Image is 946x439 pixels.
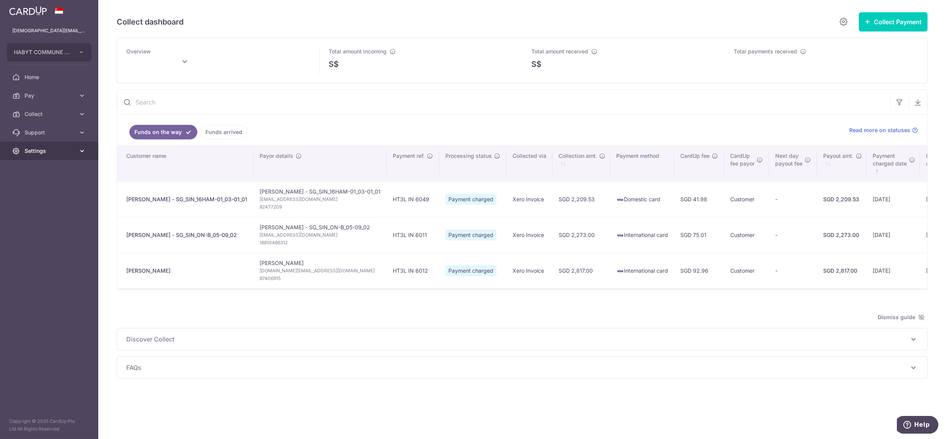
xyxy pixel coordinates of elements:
[867,181,920,217] td: [DATE]
[724,217,769,253] td: Customer
[14,48,71,56] span: HABYT COMMUNE SINGAPORE 1 PTE LTD
[260,203,380,211] span: 82477209
[126,363,918,372] p: FAQs
[610,146,674,181] th: Payment method
[25,147,75,155] span: Settings
[506,181,552,217] td: Xero Invoice
[329,48,387,55] span: Total amount incoming
[17,5,33,12] span: Help
[873,152,907,167] span: Payment charged date
[616,196,624,204] img: visa-sm-192604c4577d2d35970c8ed26b86981c2741ebd56154ab54ad91a526f0f24972.png
[610,181,674,217] td: Domestic card
[769,217,817,253] td: -
[129,125,197,139] a: Funds on the way
[387,181,439,217] td: HT3L IN 6049
[769,146,817,181] th: Next daypayout fee
[867,146,920,181] th: Paymentcharged date : activate to sort column ascending
[674,146,724,181] th: CardUp fee
[616,267,624,275] img: visa-sm-192604c4577d2d35970c8ed26b86981c2741ebd56154ab54ad91a526f0f24972.png
[445,265,496,276] span: Payment charged
[12,27,86,35] p: [DEMOGRAPHIC_DATA][EMAIL_ADDRESS][DOMAIN_NAME]
[775,152,802,167] span: Next day payout fee
[126,335,918,344] p: Discover Collect
[674,253,724,288] td: SGD 92.96
[7,43,91,61] button: HABYT COMMUNE SINGAPORE 1 PTE LTD
[25,73,75,81] span: Home
[559,152,597,160] span: Collection amt.
[260,195,380,203] span: [EMAIL_ADDRESS][DOMAIN_NAME]
[253,253,387,288] td: [PERSON_NAME]
[897,416,938,435] iframe: Opens a widget where you can find more information
[126,231,247,239] div: [PERSON_NAME] - SG_SIN_ON-B_05-09_02
[674,181,724,217] td: SGD 41.98
[506,217,552,253] td: Xero Invoice
[849,126,910,134] span: Read more on statuses
[445,194,496,205] span: Payment charged
[859,12,928,31] button: Collect Payment
[680,152,709,160] span: CardUp fee
[126,335,909,344] span: Discover Collect
[200,125,247,139] a: Funds arrived
[552,181,610,217] td: SGD 2,209.53
[253,217,387,253] td: [PERSON_NAME] - SG_SIN_ON-B_05-09_02
[734,48,797,55] span: Total payments received
[445,230,496,240] span: Payment charged
[823,231,860,239] div: SGD 2,273.00
[387,146,439,181] th: Payment ref.
[117,146,253,181] th: Customer name
[769,253,817,288] td: -
[552,146,610,181] th: Collection amt. : activate to sort column ascending
[253,181,387,217] td: [PERSON_NAME] - SG_SIN_16HAM-01_03-01_01
[616,232,624,239] img: visa-sm-192604c4577d2d35970c8ed26b86981c2741ebd56154ab54ad91a526f0f24972.png
[823,195,860,203] div: SGD 2,209.53
[9,6,47,15] img: CardUp
[117,16,184,28] h5: Collect dashboard
[506,146,552,181] th: Collected via
[724,181,769,217] td: Customer
[25,92,75,99] span: Pay
[552,253,610,288] td: SGD 2,817.00
[329,58,339,70] span: S$
[724,146,769,181] th: CardUpfee payor
[126,195,247,203] div: [PERSON_NAME] - SG_SIN_16HAM-01_03-01_01
[445,152,492,160] span: Processing status
[867,217,920,253] td: [DATE]
[260,267,380,275] span: [DOMAIN_NAME][EMAIL_ADDRESS][DOMAIN_NAME]
[610,253,674,288] td: International card
[387,217,439,253] td: HT3L IN 6011
[260,152,293,160] span: Payor details
[849,126,918,134] a: Read more on statuses
[823,267,860,275] div: SGD 2,817.00
[531,48,588,55] span: Total amount received
[724,253,769,288] td: Customer
[552,217,610,253] td: SGD 2,273.00
[531,58,541,70] span: S$
[439,146,506,181] th: Processing status
[260,231,380,239] span: [EMAIL_ADDRESS][DOMAIN_NAME]
[730,152,754,167] span: CardUp fee payor
[117,90,890,114] input: Search
[674,217,724,253] td: SGD 75.01
[387,253,439,288] td: HT3L IN 6012
[25,129,75,136] span: Support
[25,110,75,118] span: Collect
[823,152,853,160] span: Payout amt.
[126,363,909,372] span: FAQs
[769,181,817,217] td: -
[260,275,380,282] span: 87406915
[867,253,920,288] td: [DATE]
[126,267,247,275] div: [PERSON_NAME]
[260,239,380,247] span: 18810466312
[253,146,387,181] th: Payor details
[126,48,151,55] span: Overview
[610,217,674,253] td: International card
[506,253,552,288] td: Xero Invoice
[878,313,925,322] span: Dismiss guide
[393,152,425,160] span: Payment ref.
[817,146,867,181] th: Payout amt. : activate to sort column ascending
